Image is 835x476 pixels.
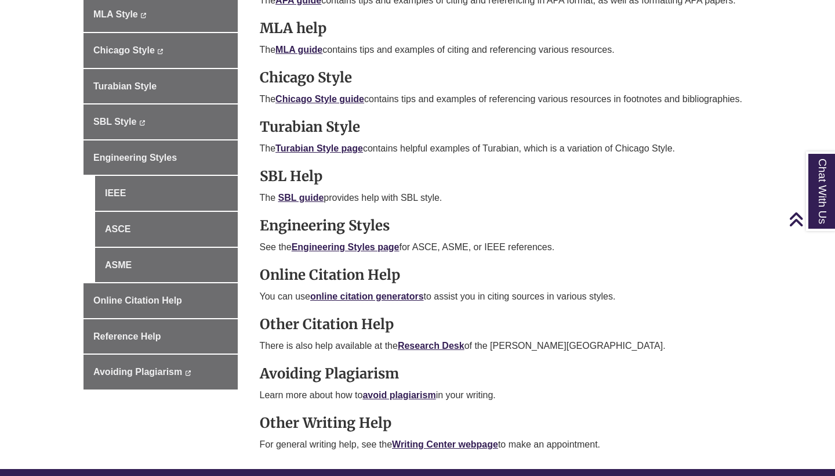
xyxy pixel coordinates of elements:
a: Research Desk [398,341,464,351]
a: Engineering Styles [83,140,238,175]
p: There is also help available at the of the [PERSON_NAME][GEOGRAPHIC_DATA]. [260,339,747,353]
a: Turabian Style page [275,143,363,153]
i: This link opens in a new window [139,120,146,125]
p: The provides help with SBL style. [260,191,747,205]
strong: Other Citation Help [260,315,394,333]
a: Back to Top [789,211,832,227]
span: Reference Help [93,331,161,341]
a: Avoiding Plagiarism [83,355,238,390]
strong: SBL Help [260,167,322,185]
strong: Engineering Styles [260,217,390,235]
p: You can use to assist you in citing sources in various styles. [260,290,747,304]
a: IEEE [95,176,238,211]
strong: MLA help [260,19,326,37]
span: Engineering Styles [93,153,177,163]
a: Reference Help [83,319,238,354]
p: The contains tips and examples of referencing various resources in footnotes and bibliographies. [260,92,747,106]
span: Online Citation Help [93,295,182,305]
span: Chicago Style [93,45,155,55]
p: For general writing help, see the to make an appointment. [260,438,747,452]
a: ASCE [95,212,238,247]
span: MLA Style [93,9,138,19]
a: Engineering Styles page [292,242,400,252]
i: This link opens in a new window [157,49,164,54]
p: Learn more about how to in your writing. [260,388,747,402]
p: The contains helpful examples of Turabian, which is a variation of Chicago Style. [260,142,747,156]
span: SBL Style [93,117,136,127]
p: The contains tips and examples of citing and referencing various resources. [260,43,747,57]
strong: Turabian Style [260,118,360,136]
strong: Online Citation Help [260,266,400,284]
a: SBL Style [83,104,238,139]
span: Turabian Style [93,81,157,91]
a: online citation generators [310,291,424,301]
span: Avoiding Plagiarism [93,367,182,377]
a: Chicago Style [83,33,238,68]
a: MLA guide [275,45,322,55]
strong: Other Writing Help [260,414,391,432]
strong: Avoiding Plagiarism [260,365,399,383]
p: See the for ASCE, ASME, or IEEE references. [260,240,747,254]
i: This link opens in a new window [140,13,147,18]
i: This link opens in a new window [185,370,191,376]
a: Online Citation Help [83,283,238,318]
a: Turabian Style [83,69,238,104]
a: Chicago Style guide [275,94,364,104]
a: SBL guide [278,193,324,203]
a: Writing Center webpage [392,439,498,449]
strong: Chicago Style [260,68,352,86]
a: avoid plagiarism [362,390,435,400]
a: ASME [95,248,238,283]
